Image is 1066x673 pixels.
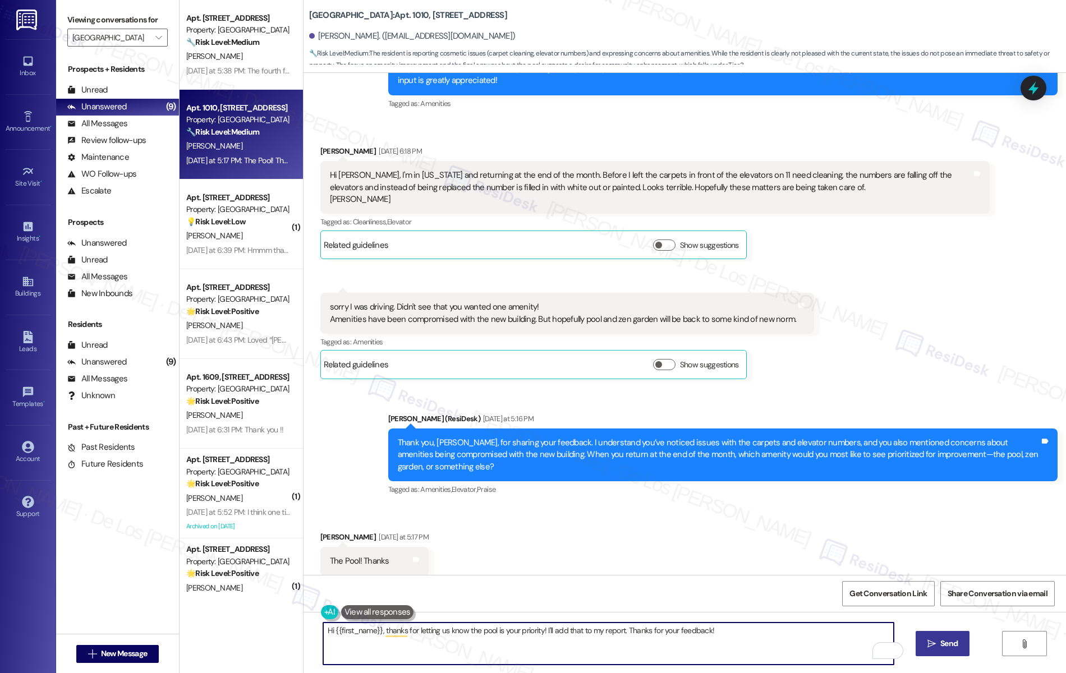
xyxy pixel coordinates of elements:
a: Buildings [6,272,50,302]
div: Prospects + Residents [56,63,179,75]
div: Unanswered [67,237,127,249]
span: • [43,398,45,406]
div: Hi [PERSON_NAME], I'm in [US_STATE] and returning at the end of the month. Before I left the carp... [330,169,972,205]
div: Maintenance [67,151,129,163]
a: Support [6,492,50,523]
div: New Inbounds [67,288,132,299]
span: [PERSON_NAME] [186,141,242,151]
div: [DATE] at 6:31 PM: Thank you !! [186,425,283,435]
div: Related guidelines [324,359,389,375]
span: Get Conversation Link [849,588,927,600]
div: [DATE] at 6:43 PM: Loved “[PERSON_NAME] (Park Central): Hi [PERSON_NAME], thanks for the detailed... [186,335,963,345]
strong: 🌟 Risk Level: Positive [186,478,259,488]
div: Apt. [STREET_ADDRESS] [186,12,290,24]
div: The Pool! Thanks [330,555,389,567]
div: sorry I was driving. Didn't see that you wanted one amenity! Amenities have been compromised with... [330,301,797,325]
div: [DATE] at 5:17 PM: The Pool! Thanks [186,155,299,165]
div: Unread [67,254,108,266]
div: (9) [163,98,179,116]
div: WO Follow-ups [67,168,136,180]
div: Related guidelines [324,239,389,256]
div: Past Residents [67,441,135,453]
span: [PERSON_NAME] [186,493,242,503]
label: Viewing conversations for [67,11,168,29]
span: New Message [101,648,147,660]
button: Share Conversation via email [940,581,1055,606]
i:  [927,639,936,648]
a: Account [6,437,50,468]
div: Future Residents [67,458,143,470]
div: Property: [GEOGRAPHIC_DATA] [186,114,290,126]
div: [DATE] 6:18 PM [376,145,422,157]
span: [PERSON_NAME] [186,320,242,330]
img: ResiDesk Logo [16,10,39,30]
div: Residents [56,319,179,330]
div: Apt. [STREET_ADDRESS] [186,454,290,465]
span: [PERSON_NAME] [186,51,242,61]
div: Unread [67,339,108,351]
div: Past + Future Residents [56,421,179,433]
div: Property: [GEOGRAPHIC_DATA] [186,383,290,395]
div: Tagged as: [320,334,815,350]
div: Property: [GEOGRAPHIC_DATA] [186,466,290,478]
span: Amenities [353,337,383,347]
strong: 🌟 Risk Level: Positive [186,396,259,406]
div: [DATE] at 5:38 PM: The fourth floor carpet is especially dirty/stained [186,66,405,76]
div: All Messages [67,373,127,385]
div: Property: [GEOGRAPHIC_DATA] [186,556,290,568]
span: • [50,123,52,131]
strong: 🔧 Risk Level: Medium [186,37,259,47]
div: Review follow-ups [67,135,146,146]
a: Leads [6,328,50,358]
div: Thank you, [PERSON_NAME], for sharing your feedback. I understand you’ve noticed issues with the ... [398,437,1040,473]
textarea: To enrich screen reader interactions, please activate Accessibility in Grammarly extension settings [323,623,894,665]
span: Amenities [420,99,451,108]
div: [DATE] at 5:16 PM [480,413,534,425]
div: [PERSON_NAME]. ([EMAIL_ADDRESS][DOMAIN_NAME]) [309,30,516,42]
div: [PERSON_NAME] (ResiDesk) [388,413,1058,428]
span: Elevator [387,217,412,227]
span: Cleanliness , [353,217,387,227]
div: Property: [GEOGRAPHIC_DATA] [186,24,290,36]
span: • [39,233,40,241]
div: (9) [163,353,179,371]
div: Apt. 1010, [STREET_ADDRESS] [186,102,290,114]
span: Praise [477,485,495,494]
i:  [88,649,97,658]
span: Share Conversation via email [948,588,1047,600]
span: [PERSON_NAME] [186,410,242,420]
strong: 🔧 Risk Level: Medium [186,127,259,137]
div: Apt. [STREET_ADDRESS] [186,282,290,293]
div: Archived on [DATE] [185,519,291,533]
a: Templates • [6,382,50,413]
div: Tagged as: [320,214,990,230]
div: Prospects [56,216,179,228]
a: Site Visit • [6,162,50,192]
div: [DATE] at 5:17 PM [376,531,429,543]
b: [GEOGRAPHIC_DATA]: Apt. 1010, [STREET_ADDRESS] [309,10,507,21]
div: [DATE] at 6:39 PM: Hmmm that's a tough one. Probably ice/water. I can run my dishwasher while I'm... [186,245,535,255]
div: Unanswered [67,101,127,113]
span: [PERSON_NAME] [186,231,242,241]
div: Property: [GEOGRAPHIC_DATA] [186,293,290,305]
span: Send [940,638,958,649]
div: All Messages [67,271,127,283]
strong: 🔧 Risk Level: Medium [309,49,369,58]
div: Property: [GEOGRAPHIC_DATA] [186,204,290,215]
button: Get Conversation Link [842,581,934,606]
div: [PERSON_NAME] [320,145,990,161]
div: Tagged as: [388,481,1058,497]
label: Show suggestions [680,359,739,371]
div: Unread [67,84,108,96]
div: [DATE] at 5:52 PM: I think one time cleaning availability... thanks for asking [186,507,420,517]
strong: 🌟 Risk Level: Positive [186,568,259,578]
span: : The resident is reporting cosmetic issues (carpet cleaning, elevator numbers) and expressing co... [309,48,1066,72]
div: Escalate [67,185,111,197]
div: [PERSON_NAME] [320,531,429,547]
div: Apt. [STREET_ADDRESS] [186,543,290,555]
span: [PERSON_NAME] [186,583,242,593]
button: New Message [76,645,159,663]
i:  [155,33,162,42]
div: All Messages [67,118,127,130]
div: Hey [PERSON_NAME]! We’re always looking for ways to improve and would love your feedback. If you ... [398,63,1040,87]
